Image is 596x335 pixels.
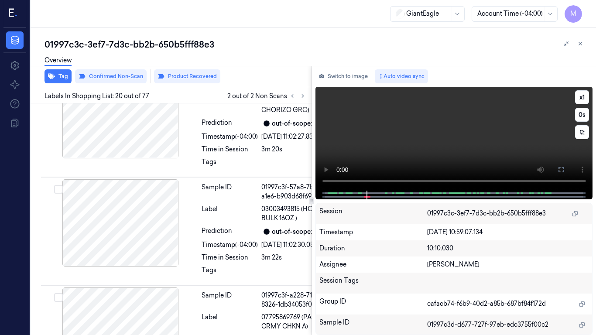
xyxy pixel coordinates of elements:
div: Session Tags [319,276,427,290]
div: 3m 22s [261,253,334,262]
a: Overview [45,56,72,66]
span: 07778202664 (JVILLE CHORIZO GRO) [261,96,334,115]
span: 2 out of 2 Non Scans [227,91,308,101]
button: Tag [45,69,72,83]
div: Duration [319,244,427,253]
div: Sample ID [202,291,258,309]
div: Prediction [202,226,258,237]
div: 01997c3c-3ef7-7d3c-bb2b-650b5fff88e3 [45,38,589,51]
div: Timestamp [319,228,427,237]
div: Sample ID [202,183,258,201]
div: Timestamp (-04:00) [202,132,258,141]
button: Select row [54,185,63,194]
span: Labels In Shopping List: 20 out of 77 [45,92,149,101]
span: 03003493815 (HOT BULK 16OZ ) [261,205,334,223]
div: Label [202,96,258,115]
button: 0s [575,108,589,122]
div: Session [319,207,427,221]
div: Time in Session [202,253,258,262]
div: Time in Session [202,145,258,154]
div: 3m 20s [261,145,334,154]
div: 10:10.030 [427,244,589,253]
span: cafacb74-f6b9-40d2-a85b-687bf84f172d [427,299,546,308]
div: Label [202,205,258,223]
div: Tags [202,266,258,280]
button: M [565,5,582,23]
div: out-of-scope: 1.0000 [272,119,332,128]
div: out-of-scope: 1.0000 [272,227,332,236]
button: x1 [575,90,589,104]
span: 01997c3c-3ef7-7d3c-bb2b-650b5fff88e3 [427,209,546,218]
div: Group ID [319,297,427,311]
button: Product Recovered [154,69,220,83]
button: Auto video sync [375,69,428,83]
div: Tags [202,157,258,171]
div: 01997c3f-a228-71e5-8326-1db34053f01f [261,291,334,309]
div: [PERSON_NAME] [427,260,589,269]
button: Switch to image [315,69,371,83]
div: [DATE] 10:59:07.134 [427,228,589,237]
div: 01997c3f-57a8-7b03-a1e6-b903d68f69c2 [261,183,334,201]
div: [DATE] 11:02:27.831 [261,132,334,141]
div: Timestamp (-04:00) [202,240,258,250]
div: Prediction [202,118,258,129]
div: Assignee [319,260,427,269]
div: Sample ID [319,318,427,332]
div: [DATE] 11:02:30.056 [261,240,334,250]
span: 01997c3d-d677-727f-97eb-edc3755f00c2 [427,320,548,329]
span: 07795869769 (PANERA CRMY CHKN A) [261,313,334,331]
div: Label [202,313,258,331]
button: Select row [54,293,63,302]
button: Confirmed Non-Scan [75,69,147,83]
